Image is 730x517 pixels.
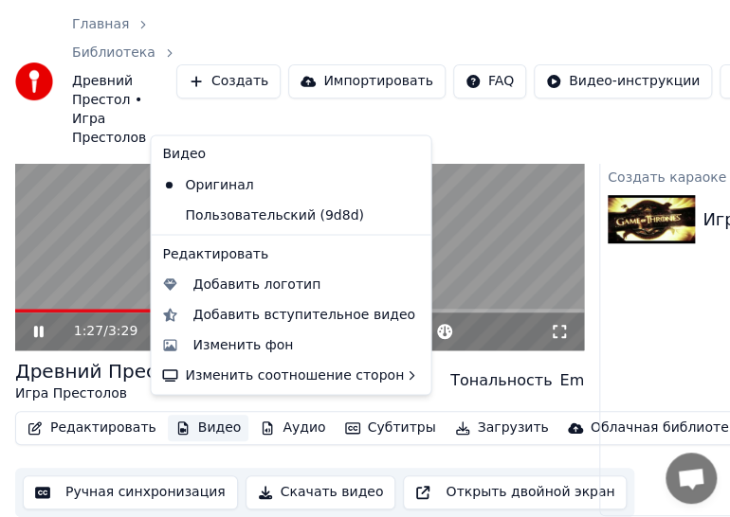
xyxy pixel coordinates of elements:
div: Видео [155,139,427,169]
div: Древний Престол [15,358,192,384]
a: Библиотека [72,44,155,62]
button: Ручная синхронизация [23,475,238,509]
button: Создать [176,64,281,98]
span: Древний Престол • Игра Престолов [72,72,176,148]
div: Добавить вступительное видео [192,305,415,324]
div: Редактировать [155,239,427,269]
button: Видео-инструкции [534,64,712,98]
div: Оригинал [155,169,398,200]
button: Видео [168,415,249,441]
div: Изменить соотношение сторон [155,360,427,390]
div: Пользовательский (9d8d) [155,200,398,230]
div: Em [559,369,584,392]
button: Загрузить [447,415,557,441]
a: Главная [72,15,129,34]
nav: breadcrumb [72,15,176,148]
span: 1:27 [74,322,103,341]
button: FAQ [453,64,526,98]
button: Субтитры [338,415,444,441]
button: Открыть двойной экран [403,475,627,509]
div: Открытый чат [666,453,717,504]
div: Игра Престолов [15,384,192,403]
button: Скачать видео [246,475,396,509]
button: Импортировать [288,64,446,98]
div: / [74,322,119,341]
div: Изменить фон [192,335,293,354]
div: Тональность [450,369,552,392]
button: Редактировать [20,415,164,441]
span: 3:29 [108,322,137,341]
div: Добавить логотип [192,275,320,294]
img: youka [15,62,53,100]
button: Аудио [252,415,333,441]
